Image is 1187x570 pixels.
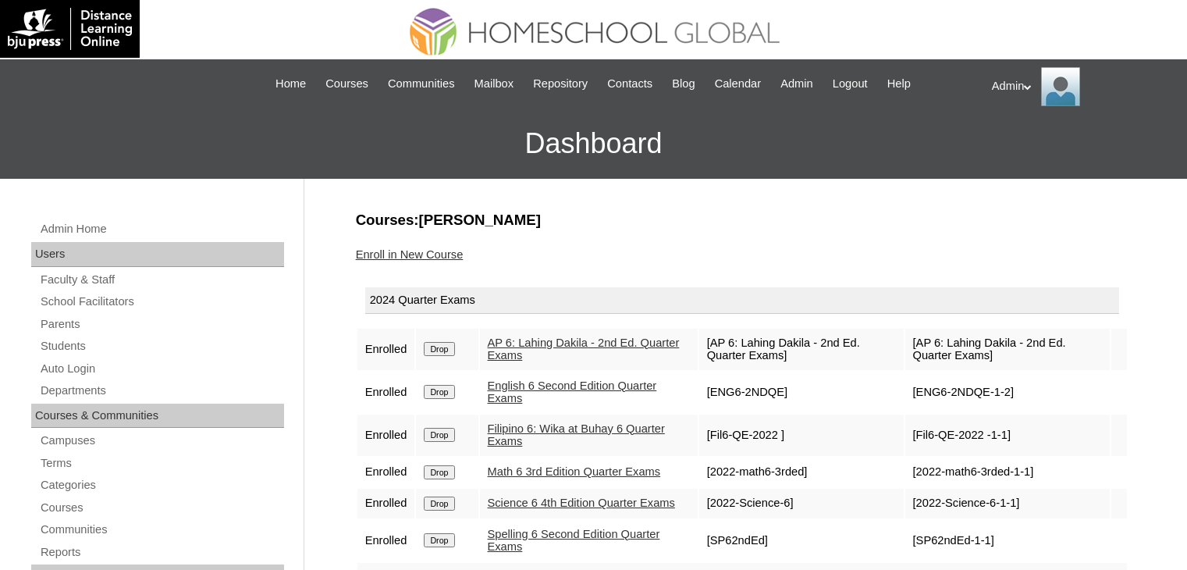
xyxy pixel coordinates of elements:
[715,75,761,93] span: Calendar
[356,248,464,261] a: Enroll in New Course
[474,75,514,93] span: Mailbox
[773,75,821,93] a: Admin
[39,219,284,239] a: Admin Home
[357,489,415,518] td: Enrolled
[905,520,1110,561] td: [SP62ndEd-1-1]
[31,404,284,429] div: Courses & Communities
[8,8,132,50] img: logo-white.png
[39,359,284,379] a: Auto Login
[357,415,415,456] td: Enrolled
[1041,67,1080,106] img: Admin Homeschool Global
[357,458,415,487] td: Enrolled
[424,497,454,511] input: Drop
[905,415,1110,456] td: [Fil6-QE-2022 -1-1]
[992,67,1171,106] div: Admin
[905,489,1110,518] td: [2022-Science-6-1-1]
[905,372,1110,413] td: [ENG6-2NDQE-1-2]
[833,75,868,93] span: Logout
[488,422,665,448] a: Filipino 6: Wika at Buhay 6 Quarter Exams
[39,337,284,356] a: Students
[39,292,284,312] a: School Facilitators
[699,415,904,456] td: [Fil6-QE-2022 ]
[664,75,702,93] a: Blog
[488,465,661,478] a: Math 6 3rd Edition Quarter Exams
[39,454,284,473] a: Terms
[39,315,284,334] a: Parents
[699,329,904,370] td: [AP 6: Lahing Dakila - 2nd Ed. Quarter Exams]
[380,75,463,93] a: Communities
[607,75,652,93] span: Contacts
[39,270,284,290] a: Faculty & Staff
[357,520,415,561] td: Enrolled
[39,381,284,401] a: Departments
[365,287,1119,314] div: 2024 Quarter Exams
[780,75,813,93] span: Admin
[488,497,675,509] a: Science 6 4th Edition Quarter Exams
[467,75,522,93] a: Mailbox
[699,458,904,487] td: [2022-math6-3rded]
[424,465,454,479] input: Drop
[39,543,284,562] a: Reports
[699,372,904,413] td: [ENG6-2NDQE]
[672,75,695,93] span: Blog
[905,329,1110,370] td: [AP 6: Lahing Dakila - 2nd Ed. Quarter Exams]
[325,75,368,93] span: Courses
[488,379,657,405] a: English 6 Second Edition Quarter Exams
[488,528,660,554] a: Spelling 6 Second Edition Quarter Exams
[356,210,1128,230] h3: Courses:[PERSON_NAME]
[424,342,454,356] input: Drop
[488,337,680,362] a: AP 6: Lahing Dakila - 2nd Ed. Quarter Exams
[357,329,415,370] td: Enrolled
[880,75,919,93] a: Help
[424,385,454,399] input: Drop
[424,428,454,442] input: Drop
[905,458,1110,487] td: [2022-math6-3rded-1-1]
[825,75,876,93] a: Logout
[525,75,595,93] a: Repository
[699,489,904,518] td: [2022-Science-6]
[699,520,904,561] td: [SP62ndEd]
[268,75,314,93] a: Home
[707,75,769,93] a: Calendar
[39,476,284,495] a: Categories
[357,372,415,413] td: Enrolled
[388,75,455,93] span: Communities
[318,75,376,93] a: Courses
[39,498,284,518] a: Courses
[31,242,284,267] div: Users
[887,75,911,93] span: Help
[39,431,284,451] a: Campuses
[533,75,588,93] span: Repository
[599,75,660,93] a: Contacts
[8,109,1179,179] h3: Dashboard
[39,520,284,540] a: Communities
[275,75,306,93] span: Home
[424,533,454,547] input: Drop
